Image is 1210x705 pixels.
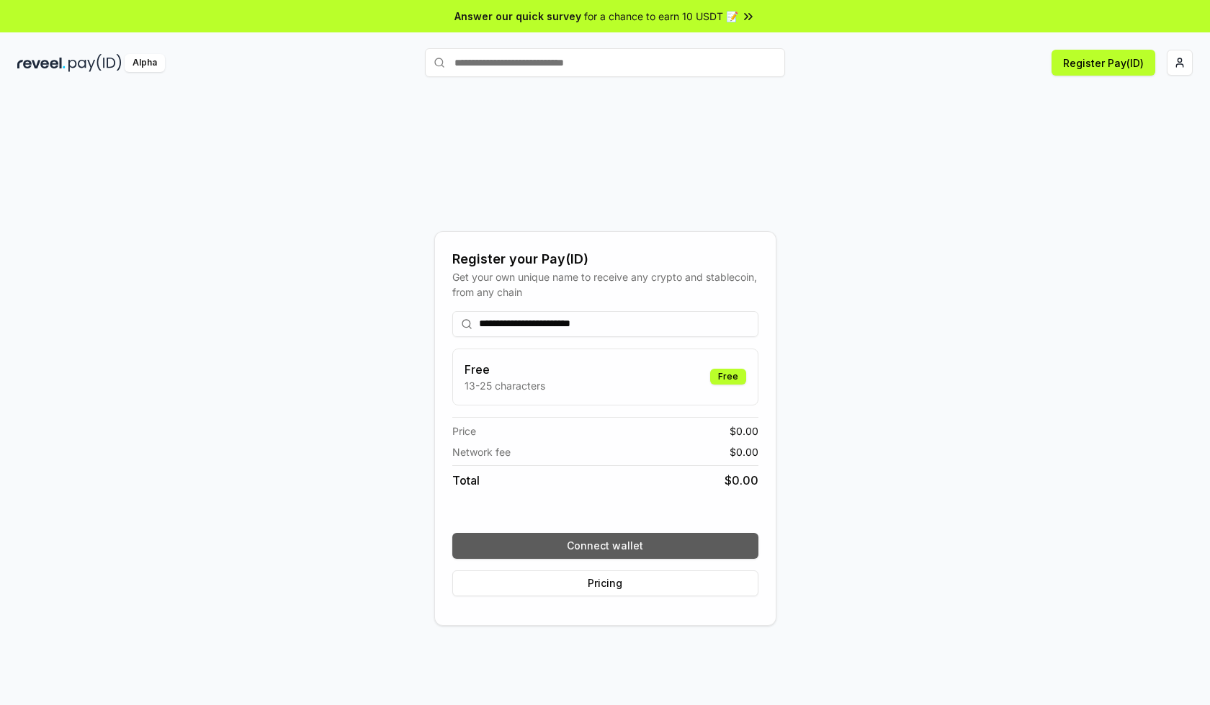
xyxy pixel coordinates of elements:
span: Total [452,472,480,489]
div: Get your own unique name to receive any crypto and stablecoin, from any chain [452,269,758,300]
div: Free [710,369,746,385]
span: $ 0.00 [725,472,758,489]
span: $ 0.00 [730,444,758,459]
p: 13-25 characters [465,378,545,393]
button: Pricing [452,570,758,596]
span: Price [452,423,476,439]
img: reveel_dark [17,54,66,72]
span: $ 0.00 [730,423,758,439]
h3: Free [465,361,545,378]
div: Alpha [125,54,165,72]
button: Connect wallet [452,533,758,559]
span: for a chance to earn 10 USDT 📝 [584,9,738,24]
div: Register your Pay(ID) [452,249,758,269]
button: Register Pay(ID) [1052,50,1155,76]
span: Answer our quick survey [454,9,581,24]
img: pay_id [68,54,122,72]
span: Network fee [452,444,511,459]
